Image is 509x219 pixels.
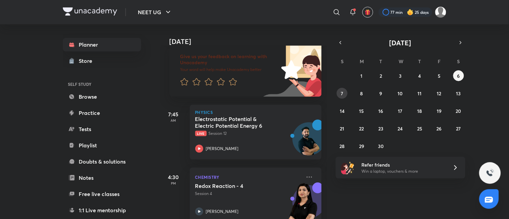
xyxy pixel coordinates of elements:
[340,125,345,132] abbr: September 21, 2025
[160,110,187,118] h5: 7:45
[340,108,345,114] abbr: September 14, 2025
[356,105,367,116] button: September 15, 2025
[160,173,187,181] h5: 4:30
[438,58,440,65] abbr: Friday
[398,108,403,114] abbr: September 17, 2025
[337,88,348,99] button: September 7, 2025
[79,57,97,65] div: Store
[437,108,441,114] abbr: September 19, 2025
[389,38,411,47] span: [DATE]
[337,141,348,151] button: September 28, 2025
[63,90,141,103] a: Browse
[340,143,345,149] abbr: September 28, 2025
[395,123,406,134] button: September 24, 2025
[376,70,386,81] button: September 2, 2025
[345,38,456,47] button: [DATE]
[63,155,141,168] a: Doubts & solutions
[380,90,382,97] abbr: September 9, 2025
[362,7,373,18] button: avatar
[453,70,464,81] button: September 6, 2025
[453,88,464,99] button: September 13, 2025
[359,143,364,149] abbr: September 29, 2025
[437,125,442,132] abbr: September 26, 2025
[63,171,141,185] a: Notes
[398,125,403,132] abbr: September 24, 2025
[195,182,279,189] h5: Redox Reaction - 4
[337,105,348,116] button: September 14, 2025
[360,90,363,97] abbr: September 8, 2025
[456,125,461,132] abbr: September 27, 2025
[395,88,406,99] button: September 10, 2025
[376,141,386,151] button: September 30, 2025
[180,67,279,72] p: Your word will help make Unacademy better
[195,131,207,136] span: Live
[63,7,117,16] img: Company Logo
[361,73,363,79] abbr: September 1, 2025
[453,105,464,116] button: September 20, 2025
[378,143,384,149] abbr: September 30, 2025
[356,70,367,81] button: September 1, 2025
[434,70,444,81] button: September 5, 2025
[293,126,325,159] img: Avatar
[417,108,422,114] abbr: September 18, 2025
[160,181,187,185] p: PM
[195,116,279,129] h5: Electrostatic Potential & Electric Potential Energy 6
[407,9,414,16] img: streak
[376,105,386,116] button: September 16, 2025
[63,203,141,217] a: 1:1 Live mentorship
[380,73,382,79] abbr: September 2, 2025
[395,70,406,81] button: September 3, 2025
[418,58,421,65] abbr: Thursday
[63,139,141,152] a: Playlist
[360,58,364,65] abbr: Monday
[341,58,343,65] abbr: Sunday
[206,209,239,215] p: [PERSON_NAME]
[376,88,386,99] button: September 9, 2025
[437,90,441,97] abbr: September 12, 2025
[206,146,239,152] p: [PERSON_NAME]
[170,38,328,46] h4: [DATE]
[457,73,460,79] abbr: September 6, 2025
[456,90,461,97] abbr: September 13, 2025
[438,73,440,79] abbr: September 5, 2025
[453,123,464,134] button: September 27, 2025
[457,58,460,65] abbr: Saturday
[356,88,367,99] button: September 8, 2025
[399,73,402,79] abbr: September 3, 2025
[456,108,461,114] abbr: September 20, 2025
[359,108,364,114] abbr: September 15, 2025
[418,73,421,79] abbr: September 4, 2025
[359,125,364,132] abbr: September 22, 2025
[160,118,187,122] p: AM
[414,88,425,99] button: September 11, 2025
[63,187,141,201] a: Free live classes
[63,38,141,51] a: Planner
[195,130,301,137] p: Session 12
[418,90,422,97] abbr: September 11, 2025
[434,123,444,134] button: September 26, 2025
[395,105,406,116] button: September 17, 2025
[486,169,494,177] img: ttu
[356,141,367,151] button: September 29, 2025
[399,58,403,65] abbr: Wednesday
[398,90,403,97] abbr: September 10, 2025
[380,58,382,65] abbr: Tuesday
[195,173,301,181] p: Chemistry
[63,7,117,17] a: Company Logo
[376,123,386,134] button: September 23, 2025
[435,6,447,18] img: Amisha Rani
[414,123,425,134] button: September 25, 2025
[63,122,141,136] a: Tests
[414,70,425,81] button: September 4, 2025
[434,88,444,99] button: September 12, 2025
[180,53,279,66] h6: Give us your feedback on learning with Unacademy
[337,123,348,134] button: September 21, 2025
[134,5,176,19] button: NEET UG
[195,110,316,114] p: Physics
[365,9,371,15] img: avatar
[361,168,444,174] p: Win a laptop, vouchers & more
[434,105,444,116] button: September 19, 2025
[63,78,141,90] h6: SELF STUDY
[379,125,384,132] abbr: September 23, 2025
[356,123,367,134] button: September 22, 2025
